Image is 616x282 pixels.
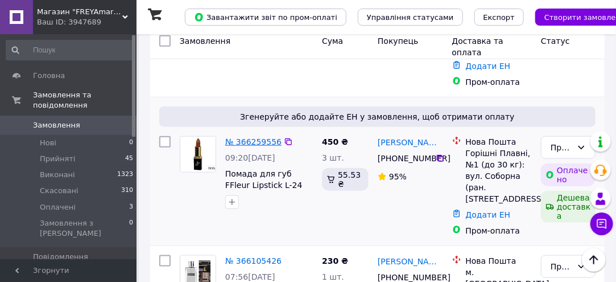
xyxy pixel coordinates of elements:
[129,202,133,212] span: 3
[389,172,407,181] span: 95%
[590,212,613,235] button: Чат з покупцем
[483,13,515,22] span: Експорт
[40,170,75,180] span: Виконані
[33,71,65,81] span: Головна
[129,218,133,239] span: 0
[117,170,133,180] span: 1323
[37,17,137,27] div: Ваш ID: 3947689
[466,255,532,267] div: Нова Пошта
[322,272,344,281] span: 1 шт.
[225,272,275,281] span: 07:56[DATE]
[322,137,348,146] span: 450 ₴
[33,252,88,262] span: Повідомлення
[125,154,133,164] span: 45
[180,36,230,46] span: Замовлення
[37,7,122,17] span: Магазин "FREYAmarket"
[194,12,337,22] span: Завантажити звіт по пром-оплаті
[541,164,596,186] div: Оплачено
[322,168,369,191] div: 55.53 ₴
[466,136,532,148] div: Нова Пошта
[466,148,532,205] div: Горішні Плавні, №1 (до 30 кг): вул. Соборна (ран. [STREET_ADDRESS]
[40,138,56,148] span: Нові
[541,36,570,46] span: Статус
[378,256,443,267] a: [PERSON_NAME]
[367,13,454,22] span: Управління статусами
[541,191,596,223] div: Дешева доставка
[180,137,216,172] img: Фото товару
[6,40,134,60] input: Пошук
[582,248,606,272] button: Наверх
[474,9,524,26] button: Експорт
[551,141,572,154] div: Прийнято
[40,202,76,212] span: Оплачені
[225,153,275,162] span: 09:20[DATE]
[358,9,463,26] button: Управління статусами
[164,111,591,122] span: Згенеруйте або додайте ЕН у замовлення, щоб отримати оплату
[225,256,282,265] a: № 366105426
[466,76,532,88] div: Пром-оплата
[375,150,436,166] div: [PHONE_NUMBER]
[322,153,344,162] span: 3 шт.
[466,62,511,71] a: Додати ЕН
[40,186,78,196] span: Скасовані
[185,9,346,26] button: Завантажити звіт по пром-оплаті
[121,186,133,196] span: 310
[33,120,80,130] span: Замовлення
[322,36,343,46] span: Cума
[33,90,137,111] span: Замовлення та повідомлення
[180,136,216,173] a: Фото товару
[40,154,75,164] span: Прийняті
[40,218,129,239] span: Замовлення з [PERSON_NAME]
[452,36,503,57] span: Доставка та оплата
[466,210,511,219] a: Додати ЕН
[225,169,303,201] a: Помада для губ FFleur Lipstick L-24 Флер No115
[225,137,282,146] a: № 366259556
[378,36,418,46] span: Покупець
[378,137,443,148] a: [PERSON_NAME]
[466,225,532,236] div: Пром-оплата
[322,256,348,265] span: 230 ₴
[129,138,133,148] span: 0
[551,260,572,273] div: Прийнято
